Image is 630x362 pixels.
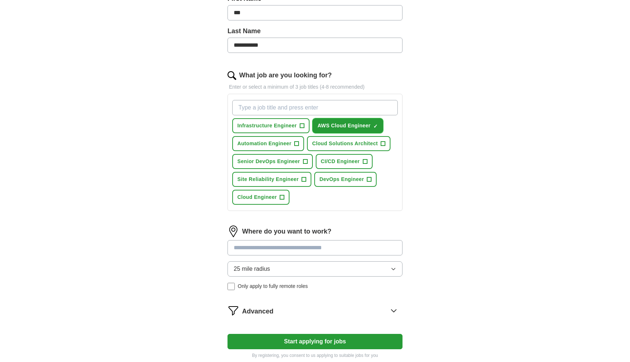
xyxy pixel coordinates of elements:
[227,334,402,349] button: Start applying for jobs
[312,140,378,147] span: Cloud Solutions Architect
[321,158,360,165] span: CI/CD Engineer
[319,176,364,183] span: DevOps Engineer
[232,100,398,115] input: Type a job title and press enter
[227,71,236,80] img: search.png
[227,83,402,91] p: Enter or select a minimum of 3 job titles (4-8 recommended)
[232,172,311,187] button: Site Reliability Engineer
[227,283,235,290] input: Only apply to fully remote roles
[237,176,299,183] span: Site Reliability Engineer
[237,122,297,130] span: Infrastructure Engineer
[237,158,300,165] span: Senior DevOps Engineer
[232,190,289,205] button: Cloud Engineer
[316,154,373,169] button: CI/CD Engineer
[242,307,273,316] span: Advanced
[242,227,331,236] label: Where do you want to work?
[237,193,277,201] span: Cloud Engineer
[232,154,313,169] button: Senior DevOps Engineer
[227,305,239,316] img: filter
[312,118,384,133] button: AWS Cloud Engineer✓
[239,70,332,80] label: What job are you looking for?
[373,123,378,129] span: ✓
[227,261,402,277] button: 25 mile radius
[238,282,308,290] span: Only apply to fully remote roles
[232,118,310,133] button: Infrastructure Engineer
[318,122,371,130] span: AWS Cloud Engineer
[314,172,377,187] button: DevOps Engineer
[227,352,402,359] p: By registering, you consent to us applying to suitable jobs for you
[227,26,402,36] label: Last Name
[237,140,291,147] span: Automation Engineer
[307,136,390,151] button: Cloud Solutions Architect
[227,226,239,237] img: location.png
[232,136,304,151] button: Automation Engineer
[234,265,270,273] span: 25 mile radius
